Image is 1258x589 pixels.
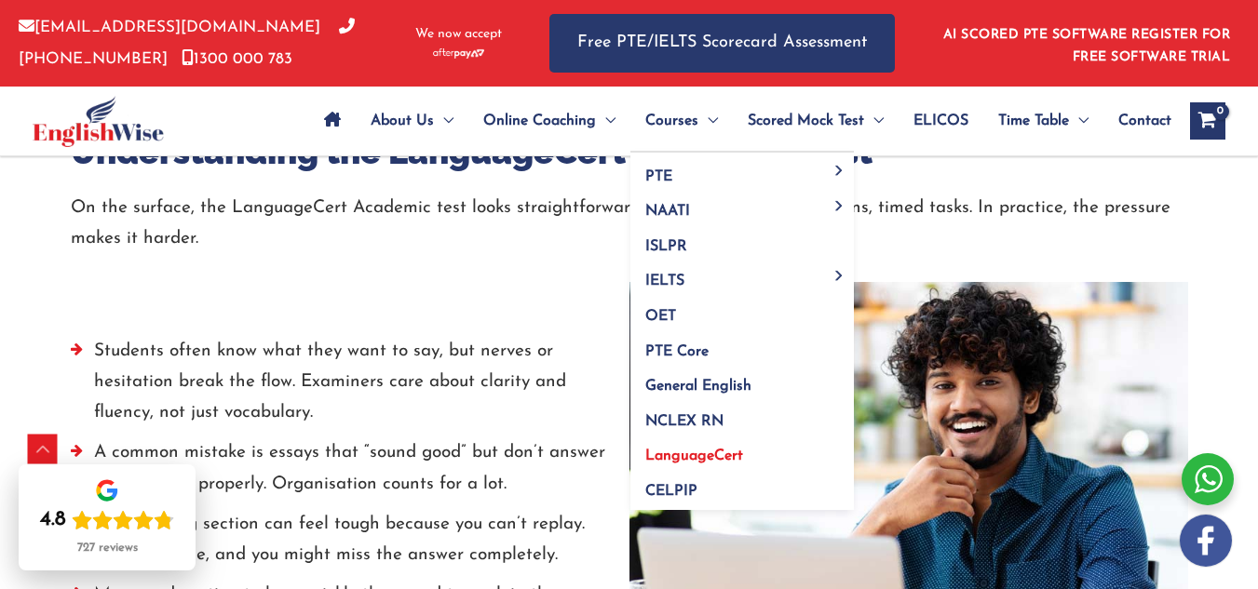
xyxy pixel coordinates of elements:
[645,169,672,184] span: PTE
[829,200,850,210] span: Menu Toggle
[1118,88,1171,154] span: Contact
[549,14,895,73] a: Free PTE/IELTS Scorecard Assessment
[645,414,724,429] span: NCLEX RN
[943,28,1231,64] a: AI SCORED PTE SOFTWARE REGISTER FOR FREE SOFTWARE TRIAL
[630,222,854,258] a: ISLPR
[899,88,983,154] a: ELICOS
[71,193,1188,255] p: On the surface, the LanguageCert Academic test looks straightforward: four skills, clear instruct...
[71,336,629,438] li: Students often know what they want to say, but nerves or hesitation break the flow. Examiners car...
[645,379,751,394] span: General English
[483,88,596,154] span: Online Coaching
[77,541,138,556] div: 727 reviews
[645,239,687,254] span: ISLPR
[596,88,615,154] span: Menu Toggle
[864,88,884,154] span: Menu Toggle
[645,204,690,219] span: NAATI
[630,433,854,468] a: LanguageCert
[983,88,1103,154] a: Time TableMenu Toggle
[645,344,709,359] span: PTE Core
[645,309,676,324] span: OET
[932,13,1239,74] aside: Header Widget 1
[19,20,320,35] a: [EMAIL_ADDRESS][DOMAIN_NAME]
[1103,88,1171,154] a: Contact
[434,88,453,154] span: Menu Toggle
[40,507,174,533] div: Rating: 4.8 out of 5
[998,88,1069,154] span: Time Table
[356,88,468,154] a: About UsMenu Toggle
[630,328,854,363] a: PTE Core
[415,25,502,44] span: We now accept
[71,509,629,581] li: The listening section can feel tough because you can’t replay. Miss a phrase, and you might miss ...
[645,274,684,288] span: IELTS
[182,51,292,67] a: 1300 000 783
[19,20,355,66] a: [PHONE_NUMBER]
[1180,515,1232,567] img: white-facebook.png
[698,88,718,154] span: Menu Toggle
[468,88,630,154] a: Online CoachingMenu Toggle
[748,88,864,154] span: Scored Mock Test
[630,467,854,510] a: CELPIP
[1190,102,1225,140] a: View Shopping Cart, empty
[645,484,697,499] span: CELPIP
[829,270,850,280] span: Menu Toggle
[630,258,854,293] a: IELTSMenu Toggle
[433,48,484,59] img: Afterpay-Logo
[630,153,854,188] a: PTEMenu Toggle
[1069,88,1089,154] span: Menu Toggle
[371,88,434,154] span: About Us
[630,293,854,328] a: OET
[40,507,66,533] div: 4.8
[33,96,164,147] img: cropped-ew-logo
[71,437,629,509] li: A common mistake is essays that “sound good” but don’t answer the question properly. Organisation...
[630,363,854,398] a: General English
[309,88,1171,154] nav: Site Navigation: Main Menu
[733,88,899,154] a: Scored Mock TestMenu Toggle
[630,397,854,433] a: NCLEX RN
[913,88,968,154] span: ELICOS
[630,88,733,154] a: CoursesMenu Toggle
[645,448,743,463] span: LanguageCert
[829,166,850,176] span: Menu Toggle
[630,188,854,223] a: NAATIMenu Toggle
[645,88,698,154] span: Courses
